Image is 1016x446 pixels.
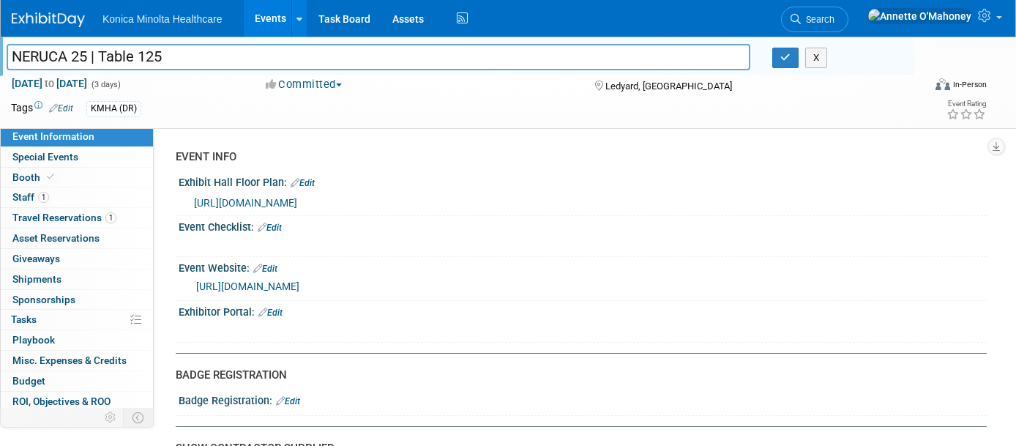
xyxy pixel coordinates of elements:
a: Sponsorships [1,290,153,310]
div: Exhibitor Portal: [179,301,987,320]
img: Format-Inperson.png [935,78,950,90]
a: Tasks [1,310,153,330]
span: ROI, Objectives & ROO [12,395,111,407]
a: Travel Reservations1 [1,208,153,228]
a: Edit [258,308,283,318]
a: Budget [1,371,153,391]
a: [URL][DOMAIN_NAME] [194,197,297,209]
span: Staff [12,191,49,203]
span: (3 days) [90,80,121,89]
a: Edit [258,223,282,233]
span: Event Information [12,130,94,142]
img: ExhibitDay [12,12,85,27]
div: BADGE REGISTRATION [176,368,976,383]
a: Edit [253,264,277,274]
a: Edit [276,396,300,406]
div: EVENT INFO [176,149,976,165]
div: Exhibit Hall Floor Plan: [179,171,987,190]
a: ROI, Objectives & ROO [1,392,153,412]
span: 1 [105,212,116,223]
span: Misc. Expenses & Credits [12,354,127,366]
span: Playbook [12,334,55,346]
div: Event Website: [179,257,987,276]
span: Giveaways [12,253,60,264]
a: Special Events [1,147,153,167]
a: Edit [291,178,315,188]
td: Personalize Event Tab Strip [98,408,124,427]
div: In-Person [952,79,987,90]
a: Giveaways [1,249,153,269]
i: Booth reservation complete [47,173,54,181]
a: Edit [49,103,73,114]
td: Tags [11,100,73,117]
a: Shipments [1,270,153,289]
span: Sponsorships [12,294,75,305]
span: [DATE] [DATE] [11,77,88,90]
img: Annette O'Mahoney [867,8,972,24]
a: Staff1 [1,187,153,207]
button: Committed [261,77,348,92]
a: Playbook [1,330,153,350]
span: Shipments [12,273,61,285]
a: Event Information [1,127,153,146]
span: Tasks [11,313,37,325]
a: Booth [1,168,153,187]
div: Event Format [843,76,987,98]
span: to [42,78,56,89]
div: Badge Registration: [179,390,987,409]
div: Event Rating [946,100,986,108]
span: Special Events [12,151,78,163]
span: Konica Minolta Healthcare [102,13,222,25]
span: Search [801,14,834,25]
td: Toggle Event Tabs [124,408,154,427]
a: Search [781,7,848,32]
span: Booth [12,171,57,183]
span: Ledyard, [GEOGRAPHIC_DATA] [605,81,732,92]
div: KMHA (DR) [86,101,141,116]
a: Misc. Expenses & Credits [1,351,153,371]
div: Event Checklist: [179,216,987,235]
span: 1 [38,192,49,203]
span: Travel Reservations [12,212,116,223]
a: [URL][DOMAIN_NAME] [196,280,299,292]
span: Budget [12,375,45,387]
span: Asset Reservations [12,232,100,244]
button: X [805,48,828,68]
a: Asset Reservations [1,228,153,248]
